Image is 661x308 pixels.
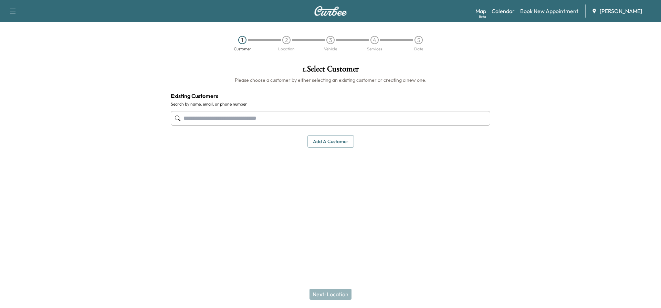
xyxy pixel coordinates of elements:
span: [PERSON_NAME] [600,7,642,15]
div: 1 [238,36,246,44]
div: Vehicle [324,47,337,51]
img: Curbee Logo [314,6,347,16]
h4: Existing Customers [171,92,490,100]
h6: Please choose a customer by either selecting an existing customer or creating a new one. [171,77,490,83]
div: Beta [479,14,486,19]
button: Add a customer [307,135,354,148]
div: Services [367,47,382,51]
div: Location [278,47,295,51]
label: Search by name, email, or phone number [171,101,490,107]
h1: 1 . Select Customer [171,65,490,77]
div: 2 [282,36,291,44]
div: Date [414,47,423,51]
a: Book New Appointment [520,7,578,15]
div: 4 [370,36,379,44]
div: 5 [415,36,423,44]
a: MapBeta [475,7,486,15]
div: Customer [234,47,251,51]
a: Calendar [492,7,515,15]
div: 3 [326,36,335,44]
